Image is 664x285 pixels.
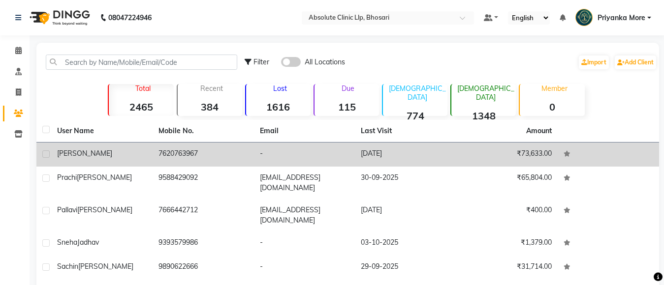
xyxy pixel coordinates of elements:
[254,120,355,142] th: Email
[57,238,77,247] span: Sneha
[153,142,254,167] td: 7620763967
[575,9,593,26] img: Priyanka More
[51,120,153,142] th: User Name
[355,120,456,142] th: Last Visit
[153,256,254,280] td: 9890622666
[387,84,447,102] p: [DEMOGRAPHIC_DATA]
[182,84,242,93] p: Recent
[456,256,558,280] td: ₹31,714.00
[57,173,77,182] span: Prachi
[153,231,254,256] td: 9393579986
[246,101,311,113] strong: 1616
[455,84,516,102] p: [DEMOGRAPHIC_DATA]
[253,57,269,66] span: Filter
[77,205,132,214] span: [PERSON_NAME]
[78,262,133,271] span: [PERSON_NAME]
[178,101,242,113] strong: 384
[153,167,254,199] td: 9588429092
[57,262,78,271] span: sachin
[355,199,456,231] td: [DATE]
[254,231,355,256] td: -
[520,101,584,113] strong: 0
[57,205,77,214] span: pallavi
[25,4,93,31] img: logo
[113,84,173,93] p: Total
[153,120,254,142] th: Mobile No.
[355,231,456,256] td: 03-10-2025
[316,84,379,93] p: Due
[108,4,152,31] b: 08047224946
[579,56,609,69] a: Import
[254,256,355,280] td: -
[305,57,345,67] span: All Locations
[451,110,516,122] strong: 1348
[456,142,558,167] td: ₹73,633.00
[315,101,379,113] strong: 115
[153,199,254,231] td: 7666442712
[520,120,558,142] th: Amount
[355,167,456,199] td: 30-09-2025
[355,256,456,280] td: 29-09-2025
[254,167,355,199] td: [EMAIL_ADDRESS][DOMAIN_NAME]
[46,55,237,70] input: Search by Name/Mobile/Email/Code
[254,142,355,167] td: -
[57,149,112,158] span: [PERSON_NAME]
[77,238,99,247] span: Jadhav
[524,84,584,93] p: Member
[456,199,558,231] td: ₹400.00
[250,84,311,93] p: Lost
[109,101,173,113] strong: 2465
[615,56,656,69] a: Add Client
[456,167,558,199] td: ₹65,804.00
[598,13,645,23] span: Priyanka More
[456,231,558,256] td: ₹1,379.00
[77,173,132,182] span: [PERSON_NAME]
[383,110,447,122] strong: 774
[254,199,355,231] td: [EMAIL_ADDRESS][DOMAIN_NAME]
[355,142,456,167] td: [DATE]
